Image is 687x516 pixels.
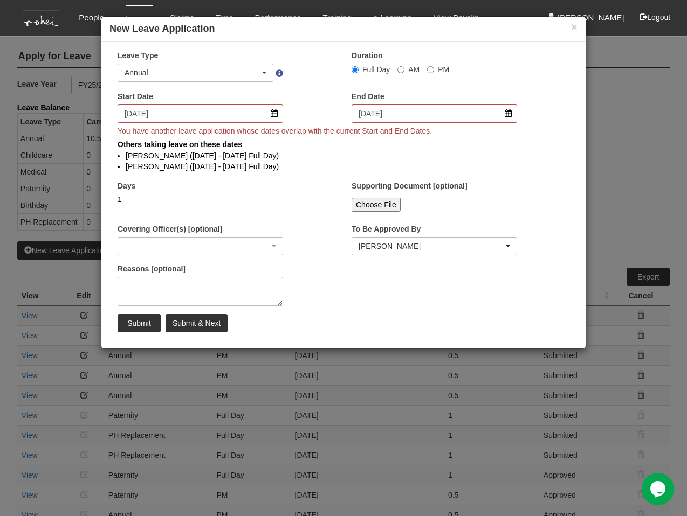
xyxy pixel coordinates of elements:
input: Submit [118,314,161,332]
li: [PERSON_NAME] ([DATE] - [DATE] Full Day) [126,161,561,172]
b: Others taking leave on these dates [118,140,242,149]
input: d/m/yyyy [118,104,283,123]
span: PM [438,65,449,74]
div: Annual [125,67,260,78]
label: Start Date [118,91,153,102]
label: Supporting Document [optional] [352,180,468,191]
input: d/m/yyyy [352,104,517,123]
label: Leave Type [118,50,158,61]
label: Covering Officer(s) [optional] [118,224,222,234]
label: Days [118,180,135,191]
button: Annual [118,64,273,82]
input: Choose File [352,198,401,212]
button: Shuhui Lee [352,237,517,255]
span: Full Day [362,65,390,74]
iframe: chat widget [642,473,676,505]
label: End Date [352,91,384,102]
li: [PERSON_NAME] ([DATE] - [DATE] Full Day) [126,150,561,161]
input: Submit & Next [166,314,228,332]
button: × [571,21,578,32]
div: [PERSON_NAME] [359,241,504,252]
span: You have another leave application whose dates overlap with the current Start and End Dates. [118,127,432,135]
div: 1 [118,194,283,205]
b: New Leave Application [109,23,215,34]
label: Reasons [optional] [118,263,186,274]
label: Duration [352,50,383,61]
label: To Be Approved By [352,224,421,234]
span: AM [408,65,420,74]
